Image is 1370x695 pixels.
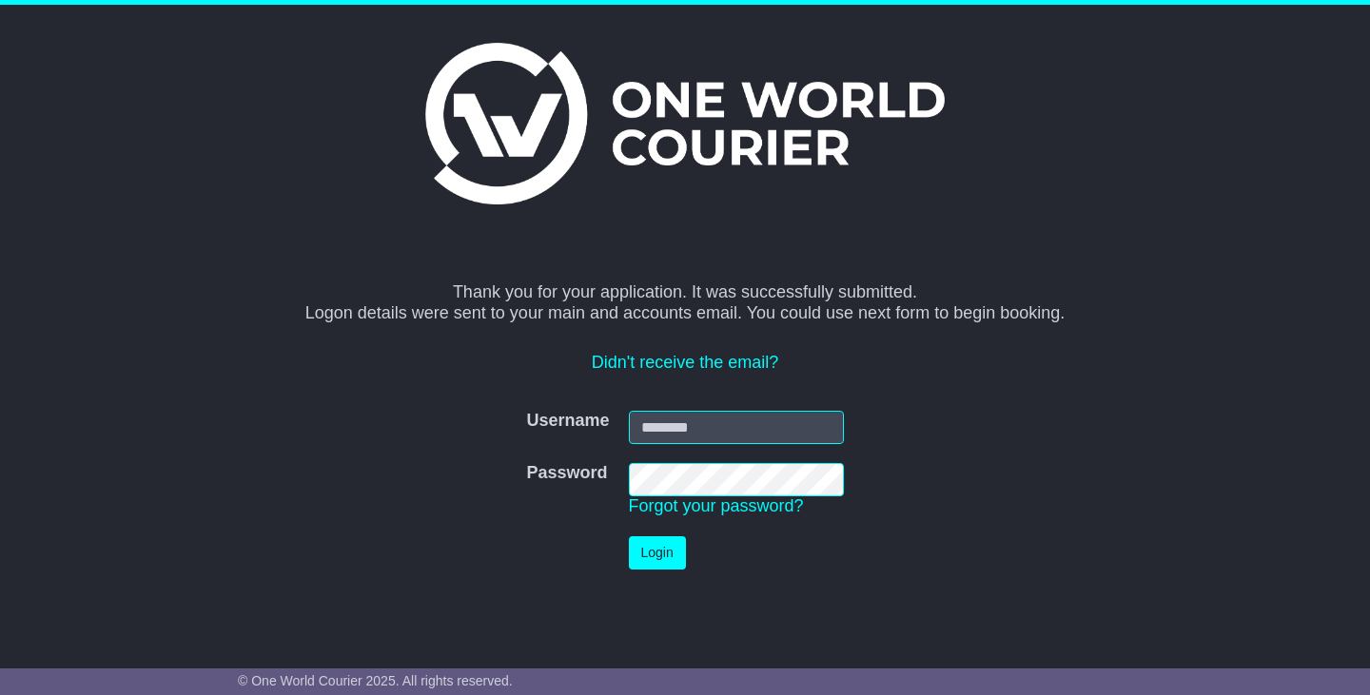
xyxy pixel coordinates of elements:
[629,536,686,570] button: Login
[592,353,779,372] a: Didn't receive the email?
[526,463,607,484] label: Password
[305,282,1066,322] span: Thank you for your application. It was successfully submitted. Logon details were sent to your ma...
[629,496,804,515] a: Forgot your password?
[526,411,609,432] label: Username
[238,673,513,688] span: © One World Courier 2025. All rights reserved.
[425,43,945,204] img: One World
